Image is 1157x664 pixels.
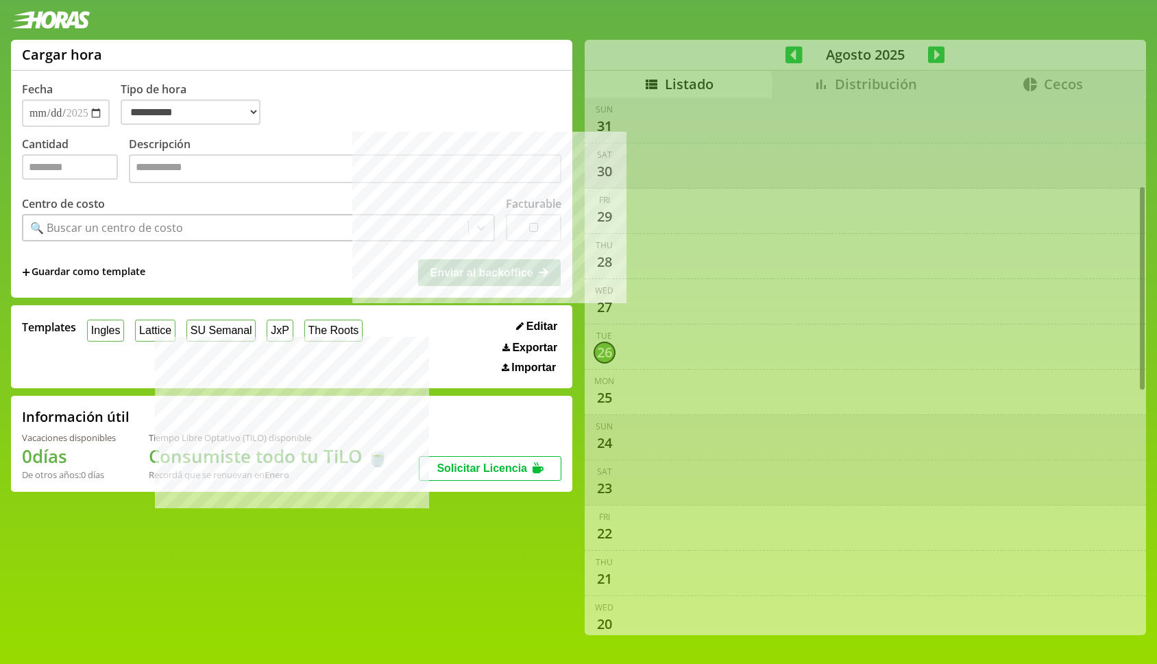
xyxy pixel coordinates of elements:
[511,361,556,374] span: Importar
[22,196,105,211] label: Centro de costo
[22,82,53,97] label: Fecha
[22,265,30,280] span: +
[267,320,293,341] button: JxP
[419,456,561,481] button: Solicitar Licencia
[186,320,256,341] button: SU Semanal
[498,341,561,355] button: Exportar
[149,469,389,481] div: Recordá que se renuevan en
[512,320,561,333] button: Editar
[437,462,527,474] span: Solicitar Licencia
[526,320,557,333] span: Editar
[129,154,561,183] textarea: Descripción
[506,196,561,211] label: Facturable
[22,407,130,426] h2: Información útil
[22,137,129,187] label: Cantidad
[22,320,76,335] span: Templates
[149,431,389,444] div: Tiempo Libre Optativo (TiLO) disponible
[149,444,389,469] h1: Consumiste todo tu TiLO 🍵
[121,99,260,125] select: Tipo de hora
[11,11,90,29] img: logotipo
[22,469,116,481] div: De otros años: 0 días
[22,45,102,64] h1: Cargar hora
[512,342,557,354] span: Exportar
[304,320,363,341] button: The Roots
[22,265,145,280] span: +Guardar como template
[22,431,116,444] div: Vacaciones disponibles
[265,469,289,481] b: Enero
[22,154,118,180] input: Cantidad
[30,220,183,235] div: 🔍 Buscar un centro de costo
[135,320,175,341] button: Lattice
[129,137,561,187] label: Descripción
[121,82,271,127] label: Tipo de hora
[87,320,124,341] button: Ingles
[22,444,116,469] h1: 0 días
